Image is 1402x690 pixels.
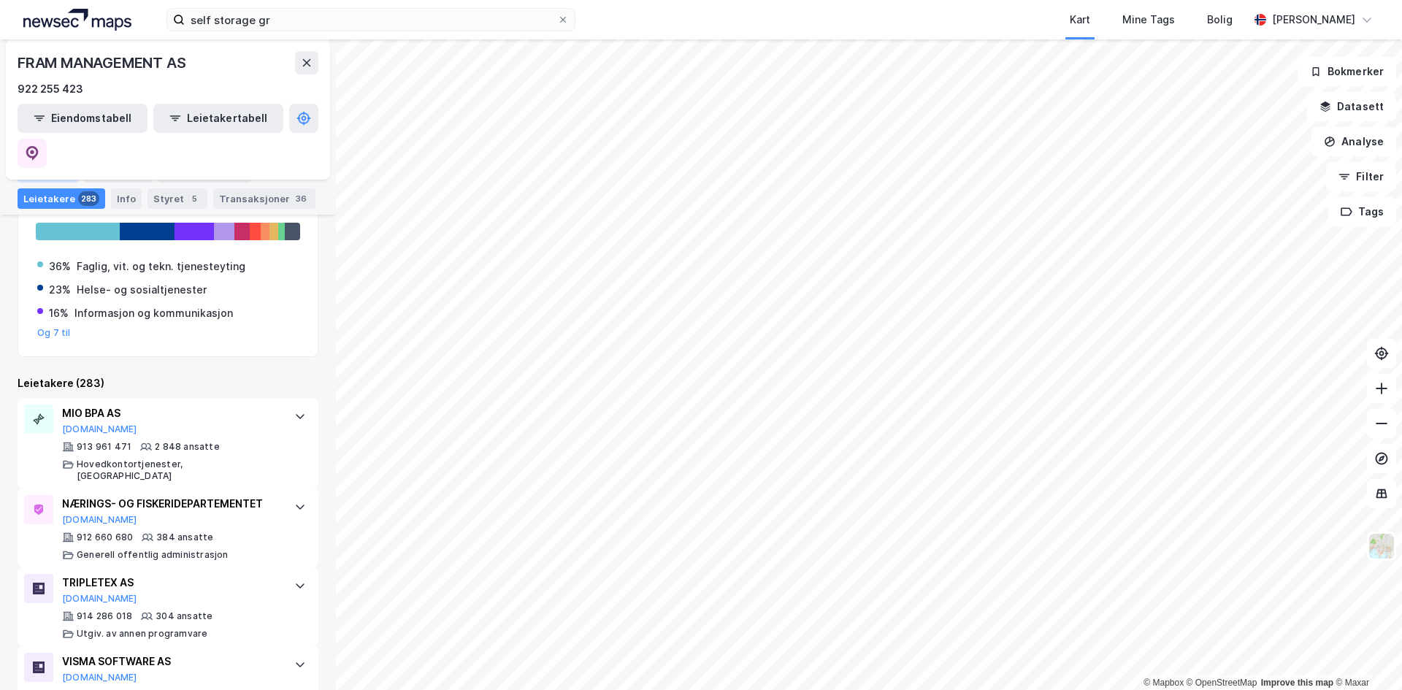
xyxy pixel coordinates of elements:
div: NÆRINGS- OG FISKERIDEPARTEMENTET [62,495,280,513]
button: Og 7 til [37,327,71,339]
div: [PERSON_NAME] [1272,11,1355,28]
div: Styret [148,188,207,209]
div: 2 848 ansatte [155,441,220,453]
div: 914 286 018 [77,610,132,622]
div: Transaksjoner [213,188,315,209]
div: Bolig [1207,11,1233,28]
button: Datasett [1307,92,1396,121]
button: Analyse [1311,127,1396,156]
div: 304 ansatte [156,610,212,622]
div: Utgiv. av annen programvare [77,628,207,640]
a: OpenStreetMap [1187,678,1257,688]
button: Bokmerker [1298,57,1396,86]
button: Tags [1328,197,1396,226]
div: 922 255 423 [18,80,83,98]
div: MIO BPA AS [62,405,280,422]
div: 36% [49,258,71,275]
div: Mine Tags [1122,11,1175,28]
div: Hovedkontortjenester, [GEOGRAPHIC_DATA] [77,459,280,482]
div: 283 [78,191,99,206]
div: 912 660 680 [77,532,133,543]
div: Faglig, vit. og tekn. tjenesteyting [77,258,245,275]
button: [DOMAIN_NAME] [62,423,137,435]
div: Kontrollprogram for chat [1329,620,1402,690]
div: 23% [49,281,71,299]
div: 913 961 471 [77,441,131,453]
div: 36 [293,191,310,206]
button: Filter [1326,162,1396,191]
div: Informasjon og kommunikasjon [74,304,233,322]
div: 5 [187,191,202,206]
div: Kart [1070,11,1090,28]
button: [DOMAIN_NAME] [62,672,137,683]
img: logo.a4113a55bc3d86da70a041830d287a7e.svg [23,9,131,31]
img: Z [1368,532,1395,560]
div: Generell offentlig administrasjon [77,549,229,561]
a: Mapbox [1144,678,1184,688]
button: Eiendomstabell [18,104,148,133]
div: 384 ansatte [156,532,213,543]
button: [DOMAIN_NAME] [62,514,137,526]
div: Info [111,188,142,209]
div: TRIPLETEX AS [62,574,280,591]
button: [DOMAIN_NAME] [62,593,137,605]
div: Leietakere (283) [18,375,318,392]
button: Leietakertabell [153,104,283,133]
input: Søk på adresse, matrikkel, gårdeiere, leietakere eller personer [185,9,557,31]
div: 16% [49,304,69,322]
a: Improve this map [1261,678,1333,688]
div: Leietakere [18,188,105,209]
div: FRAM MANAGEMENT AS [18,51,188,74]
div: VISMA SOFTWARE AS [62,653,280,670]
iframe: Chat Widget [1329,620,1402,690]
div: Helse- og sosialtjenester [77,281,207,299]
